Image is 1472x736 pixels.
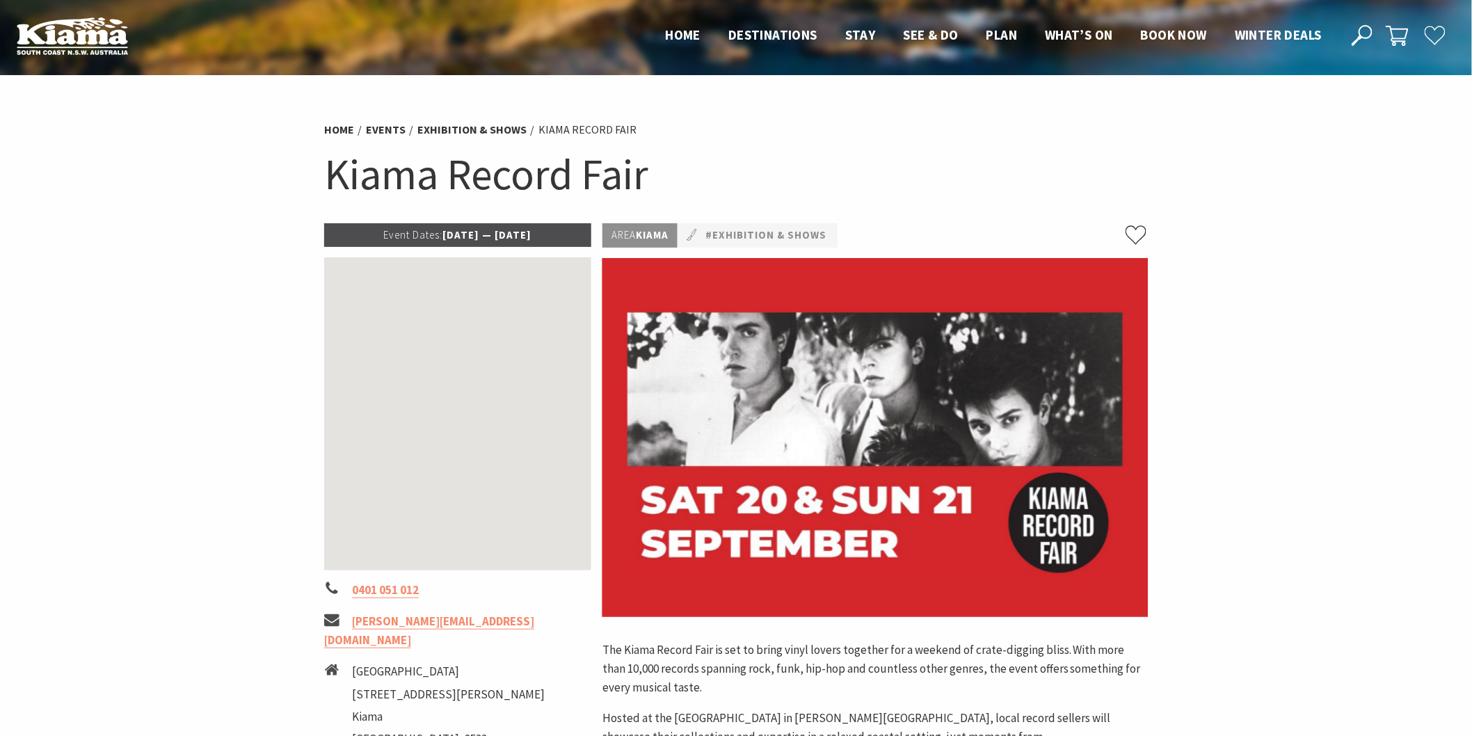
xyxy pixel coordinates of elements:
[602,641,1148,698] p: The Kiama Record Fair is set to bring vinyl lovers together for a weekend of crate-digging bliss....
[324,614,534,648] a: [PERSON_NAME][EMAIL_ADDRESS][DOMAIN_NAME]
[986,26,1018,43] span: Plan
[417,122,527,137] a: Exhibition & Shows
[352,582,419,598] a: 0401 051 012
[705,227,826,244] a: #Exhibition & Shows
[1141,26,1207,43] span: Book now
[383,228,442,241] span: Event Dates:
[652,24,1336,47] nav: Main Menu
[324,122,354,137] a: Home
[904,26,959,43] span: See & Do
[352,685,545,704] li: [STREET_ADDRESS][PERSON_NAME]
[845,26,876,43] span: Stay
[1235,26,1322,43] span: Winter Deals
[366,122,406,137] a: Events
[1045,26,1113,43] span: What’s On
[352,707,545,726] li: Kiama
[17,17,128,55] img: Kiama Logo
[666,26,701,43] span: Home
[538,121,637,139] li: Kiama Record Fair
[324,146,1148,202] h1: Kiama Record Fair
[324,223,591,247] p: [DATE] — [DATE]
[352,662,545,681] li: [GEOGRAPHIC_DATA]
[611,228,636,241] span: Area
[602,223,678,248] p: Kiama
[728,26,817,43] span: Destinations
